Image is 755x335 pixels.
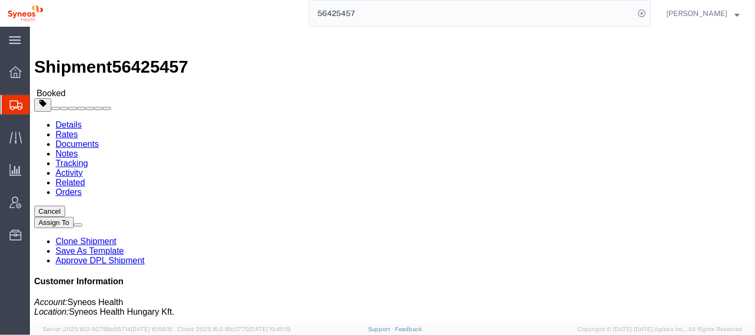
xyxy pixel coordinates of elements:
[666,7,740,20] button: [PERSON_NAME]
[666,7,727,19] span: Julie Ryan
[395,326,422,332] a: Feedback
[7,5,43,21] img: logo
[249,326,291,332] span: [DATE] 10:40:19
[309,1,634,26] input: Search for shipment number, reference number
[177,326,291,332] span: Client: 2025.16.0-8fc0770
[368,326,395,332] a: Support
[30,27,755,324] iframe: FS Legacy Container
[43,326,173,332] span: Server: 2025.16.0-82789e55714
[578,325,742,334] span: Copyright © [DATE]-[DATE] Agistix Inc., All Rights Reserved
[131,326,173,332] span: [DATE] 10:56:16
